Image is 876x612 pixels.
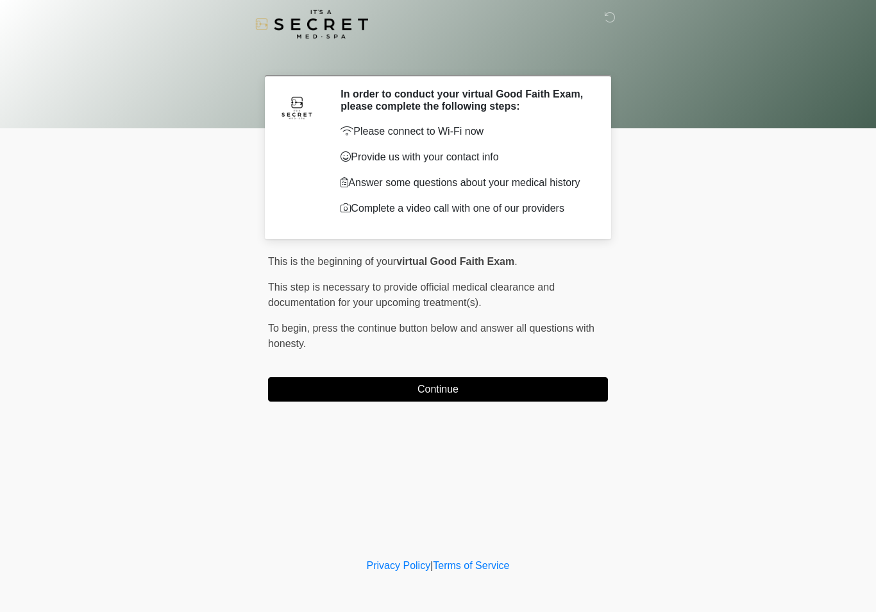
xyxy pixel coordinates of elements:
[268,377,608,402] button: Continue
[341,201,589,216] p: Complete a video call with one of our providers
[268,282,555,308] span: This step is necessary to provide official medical clearance and documentation for your upcoming ...
[433,560,509,571] a: Terms of Service
[268,256,396,267] span: This is the beginning of your
[341,175,589,191] p: Answer some questions about your medical history
[514,256,517,267] span: .
[341,124,589,139] p: Please connect to Wi-Fi now
[268,323,594,349] span: press the continue button below and answer all questions with honesty.
[367,560,431,571] a: Privacy Policy
[278,88,316,126] img: Agent Avatar
[258,46,618,70] h1: ‎ ‎
[341,88,589,112] h2: In order to conduct your virtual Good Faith Exam, please complete the following steps:
[255,10,368,38] img: It's A Secret Med Spa Logo
[268,323,312,334] span: To begin,
[396,256,514,267] strong: virtual Good Faith Exam
[341,149,589,165] p: Provide us with your contact info
[430,560,433,571] a: |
